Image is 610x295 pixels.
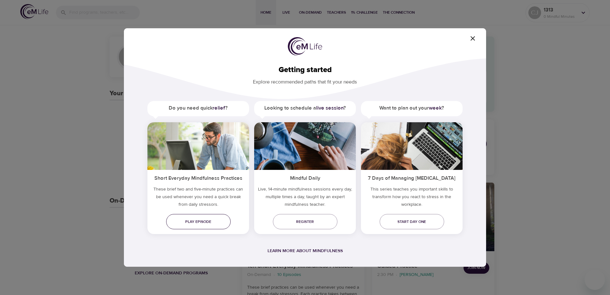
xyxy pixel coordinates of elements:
[171,218,226,225] span: Play episode
[134,65,476,75] h2: Getting started
[254,122,356,170] img: ims
[288,37,322,56] img: logo
[268,248,343,254] a: Learn more about mindfulness
[147,122,249,170] img: ims
[166,214,231,229] a: Play episode
[147,185,249,211] h5: These brief two and five-minute practices can be used whenever you need a quick break from daily ...
[254,101,356,115] h5: Looking to schedule a ?
[361,185,463,211] p: This series teaches you important skills to transform how you react to stress in the workplace.
[254,185,356,211] p: Live, 14-minute mindfulness sessions every day, multiple times a day, taught by an expert mindful...
[361,122,463,170] img: ims
[361,101,463,115] h5: Want to plan out your ?
[361,170,463,185] h5: 7 Days of Managing [MEDICAL_DATA]
[147,170,249,185] h5: Short Everyday Mindfulness Practices
[273,214,337,229] a: Register
[278,218,332,225] span: Register
[254,170,356,185] h5: Mindful Daily
[134,75,476,86] p: Explore recommended paths that fit your needs
[385,218,439,225] span: Start day one
[429,105,442,111] a: week
[316,105,343,111] a: live session
[380,214,444,229] a: Start day one
[213,105,225,111] a: relief
[147,101,249,115] h5: Do you need quick ?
